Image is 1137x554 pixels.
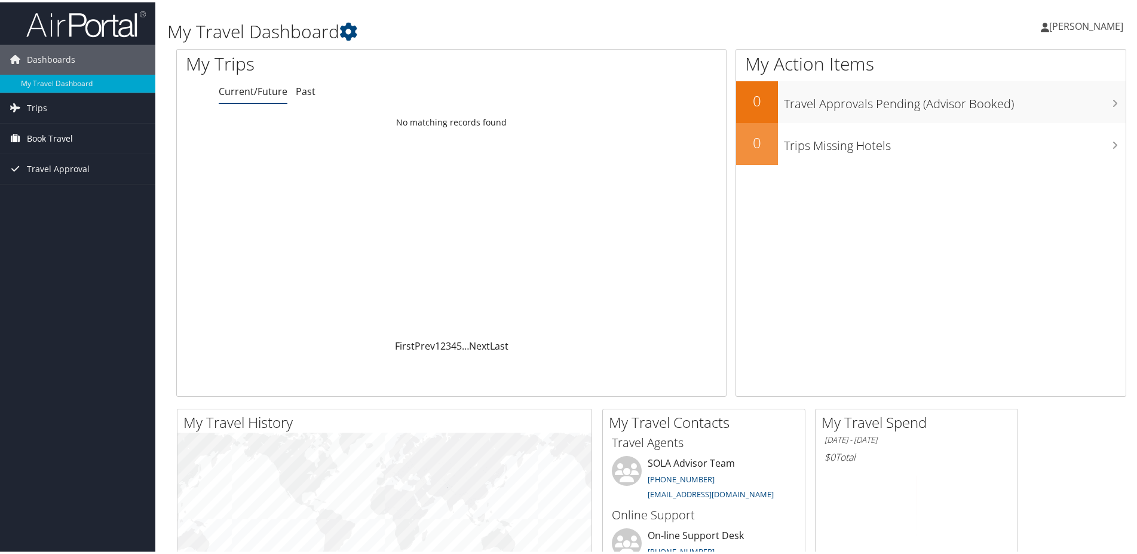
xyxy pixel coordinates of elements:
[446,337,451,350] a: 3
[825,432,1009,443] h6: [DATE] - [DATE]
[648,472,715,482] a: [PHONE_NUMBER]
[456,337,462,350] a: 5
[736,88,778,109] h2: 0
[462,337,469,350] span: …
[451,337,456,350] a: 4
[612,432,796,449] h3: Travel Agents
[606,454,802,503] li: SOLA Advisor Team
[609,410,805,430] h2: My Travel Contacts
[219,82,287,96] a: Current/Future
[435,337,440,350] a: 1
[27,91,47,121] span: Trips
[469,337,490,350] a: Next
[167,17,813,42] h1: My Travel Dashboard
[612,504,796,521] h3: Online Support
[296,82,315,96] a: Past
[736,121,1126,163] a: 0Trips Missing Hotels
[490,337,508,350] a: Last
[1049,17,1123,30] span: [PERSON_NAME]
[825,448,835,461] span: $0
[1041,6,1135,42] a: [PERSON_NAME]
[825,448,1009,461] h6: Total
[27,121,73,151] span: Book Travel
[26,8,146,36] img: airportal-logo.png
[183,410,592,430] h2: My Travel History
[736,130,778,151] h2: 0
[784,129,1126,152] h3: Trips Missing Hotels
[27,152,90,182] span: Travel Approval
[648,486,774,497] a: [EMAIL_ADDRESS][DOMAIN_NAME]
[822,410,1018,430] h2: My Travel Spend
[784,87,1126,110] h3: Travel Approvals Pending (Advisor Booked)
[415,337,435,350] a: Prev
[186,49,488,74] h1: My Trips
[736,79,1126,121] a: 0Travel Approvals Pending (Advisor Booked)
[177,109,726,131] td: No matching records found
[440,337,446,350] a: 2
[736,49,1126,74] h1: My Action Items
[395,337,415,350] a: First
[27,42,75,72] span: Dashboards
